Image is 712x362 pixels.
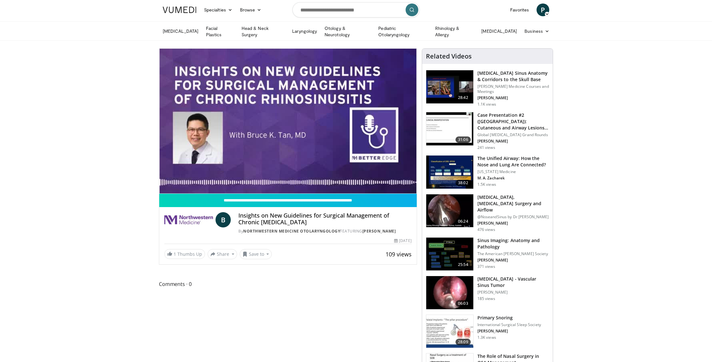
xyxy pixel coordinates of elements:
button: Save to [240,249,272,259]
p: M. A. Zacharek [477,176,549,181]
a: 06:24 [MEDICAL_DATA],[MEDICAL_DATA] Surgery and Airflow @NoseandSinus by Dr [PERSON_NAME] [PERSON... [426,194,549,232]
a: 38:02 The Unified Airway: How the Nose and Lung Are Connected? [US_STATE] Medicine M. A. Zacharek... [426,155,549,189]
input: Search topics, interventions [292,2,420,17]
h3: Case Presentation #2 ([GEOGRAPHIC_DATA]): Cutaneous and Airway Lesions i… [477,112,549,131]
img: 9ed0e65e-186e-47f9-881c-899f9222644a.150x105_q85_crop-smart_upscale.jpg [426,276,473,309]
p: 371 views [477,264,495,269]
a: 31:06 Case Presentation #2 ([GEOGRAPHIC_DATA]): Cutaneous and Airway Lesions i… Global [MEDICAL_D... [426,112,549,150]
span: 31:06 [455,136,471,143]
div: [DATE] [394,238,411,244]
span: 28:09 [455,339,471,345]
img: VuMedi Logo [163,7,196,13]
span: Comments 0 [159,280,417,288]
h3: The Unified Airway: How the Nose and Lung Are Connected? [477,155,549,168]
a: Specialties [200,3,236,16]
img: f99a7aab-5e09-49b4-aa65-81a8592f75e8.150x105_q85_crop-smart_upscale.jpg [426,315,473,348]
a: 28:09 Primary Snoring International Surgical Sleep Society [PERSON_NAME] 1.3K views [426,315,549,348]
p: [PERSON_NAME] [477,221,549,226]
span: 06:24 [455,218,471,225]
p: The American [PERSON_NAME] Society [477,251,549,256]
p: [PERSON_NAME] [477,139,549,144]
a: Business [521,25,553,38]
p: [PERSON_NAME] Medicine Courses and Meetings [477,84,549,94]
p: 1.5K views [477,182,496,187]
span: 28:42 [455,94,471,101]
a: 1 Thumbs Up [164,249,205,259]
a: [MEDICAL_DATA] [477,25,521,38]
p: [PERSON_NAME] [477,258,549,263]
span: 06:03 [455,300,471,307]
img: 5c1a841c-37ed-4666-a27e-9093f124e297.150x105_q85_crop-smart_upscale.jpg [426,194,473,227]
a: 06:03 [MEDICAL_DATA] - Vascular Sinus Tumor [PERSON_NAME] 185 views [426,276,549,310]
a: Favorites [506,3,533,16]
p: [PERSON_NAME] [477,290,549,295]
a: B [216,212,231,227]
p: 1.3K views [477,335,496,340]
a: Head & Neck Surgery [238,25,288,38]
p: [PERSON_NAME] [477,95,549,101]
p: [PERSON_NAME] [477,329,541,334]
p: @NoseandSinus by Dr [PERSON_NAME] [477,214,549,219]
span: 25:54 [455,261,471,268]
a: Pediatric Otolaryngology [374,25,431,38]
p: 476 views [477,227,495,232]
h3: Sinus Imaging: Anatomy and Pathology [477,237,549,250]
a: 28:42 [MEDICAL_DATA] Sinus Anatomy & Corridors to the Skull Base [PERSON_NAME] Medicine Courses a... [426,70,549,107]
h3: [MEDICAL_DATA] - Vascular Sinus Tumor [477,276,549,289]
p: Global [MEDICAL_DATA] Grand Rounds [477,132,549,137]
img: 5d00bf9a-6682-42b9-8190-7af1e88f226b.150x105_q85_crop-smart_upscale.jpg [426,238,473,271]
h4: Related Videos [426,52,472,60]
p: 185 views [477,296,495,301]
span: 38:02 [455,180,471,186]
h3: [MEDICAL_DATA],[MEDICAL_DATA] Surgery and Airflow [477,194,549,213]
a: 25:54 Sinus Imaging: Anatomy and Pathology The American [PERSON_NAME] Society [PERSON_NAME] 371 v... [426,237,549,271]
a: P [537,3,549,16]
a: Facial Plastics [202,25,238,38]
img: Northwestern Medicine Otolaryngology [164,212,213,227]
button: Share [208,249,237,259]
a: Otology & Neurotology [321,25,374,38]
span: 1 [174,251,176,257]
a: Browse [236,3,265,16]
h4: Insights on New Guidelines for Surgical Management of Chronic [MEDICAL_DATA] [238,212,411,226]
a: Rhinology & Allergy [431,25,478,38]
h3: [MEDICAL_DATA] Sinus Anatomy & Corridors to the Skull Base [477,70,549,83]
p: International Surgical Sleep Society [477,322,541,327]
a: Northwestern Medicine Otolaryngology [243,228,340,234]
video-js: Video Player [159,49,417,194]
h3: Primary Snoring [477,315,541,321]
p: 1.1K views [477,102,496,107]
img: fce5840f-3651-4d2e-85b0-3edded5ac8fb.150x105_q85_crop-smart_upscale.jpg [426,156,473,189]
a: Laryngology [288,25,321,38]
div: By FEATURING [238,228,411,234]
a: [PERSON_NAME] [362,228,396,234]
p: 241 views [477,145,495,150]
img: 283069f7-db48-4020-b5ba-d883939bec3b.150x105_q85_crop-smart_upscale.jpg [426,112,473,145]
p: [US_STATE] Medicine [477,169,549,174]
span: 109 views [386,250,412,258]
img: 276d523b-ec6d-4eb7-b147-bbf3804ee4a7.150x105_q85_crop-smart_upscale.jpg [426,70,473,103]
a: [MEDICAL_DATA] [159,25,202,38]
